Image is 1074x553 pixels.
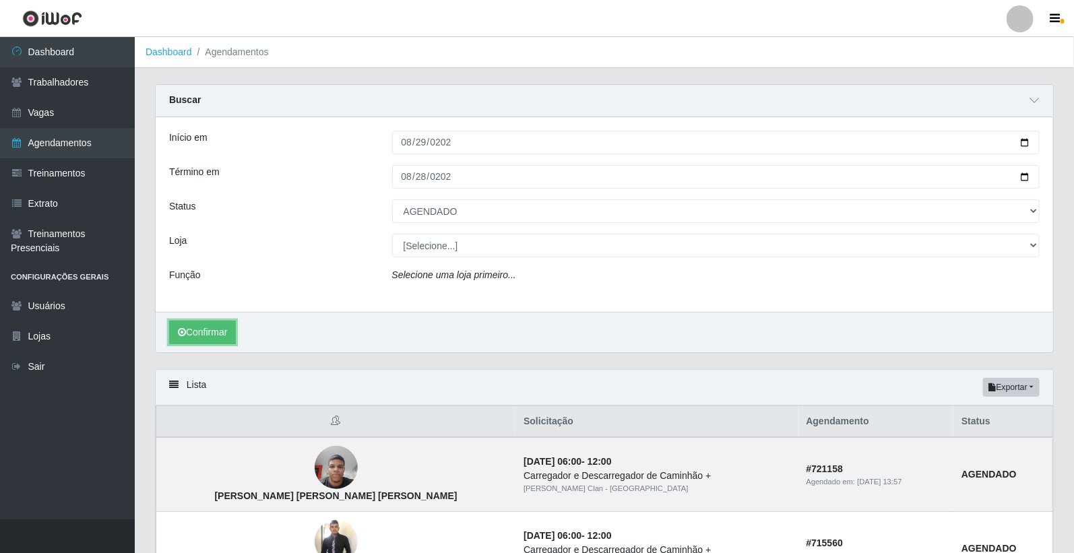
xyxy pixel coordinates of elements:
div: Lista [156,370,1053,405]
th: Solicitação [515,406,798,438]
div: Agendado em: [807,476,946,488]
label: Término em [169,165,220,179]
li: Agendamentos [192,45,269,59]
time: [DATE] 06:00 [524,456,581,467]
div: [PERSON_NAME] Clan - [GEOGRAPHIC_DATA] [524,483,790,494]
label: Início em [169,131,208,145]
time: [DATE] 13:57 [857,478,902,486]
button: Confirmar [169,321,236,344]
img: Luís Fernando Santos Ribeiro de Lima [315,439,358,496]
img: CoreUI Logo [22,10,82,27]
time: [DATE] 06:00 [524,530,581,541]
label: Loja [169,234,187,248]
nav: breadcrumb [135,37,1074,68]
strong: - [524,456,611,467]
time: 12:00 [588,456,612,467]
time: 12:00 [588,530,612,541]
strong: AGENDADO [961,469,1017,480]
input: 00/00/0000 [392,131,1040,154]
strong: [PERSON_NAME] [PERSON_NAME] [PERSON_NAME] [215,490,457,501]
label: Status [169,199,196,214]
th: Status [953,406,1052,438]
a: Dashboard [146,46,192,57]
strong: # 721158 [807,463,844,474]
button: Exportar [983,378,1040,397]
th: Agendamento [798,406,954,438]
input: 00/00/0000 [392,165,1040,189]
strong: # 715560 [807,538,844,548]
i: Selecione uma loja primeiro... [392,269,516,280]
strong: - [524,530,611,541]
label: Função [169,268,201,282]
div: Carregador e Descarregador de Caminhão + [524,469,790,483]
strong: Buscar [169,94,201,105]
